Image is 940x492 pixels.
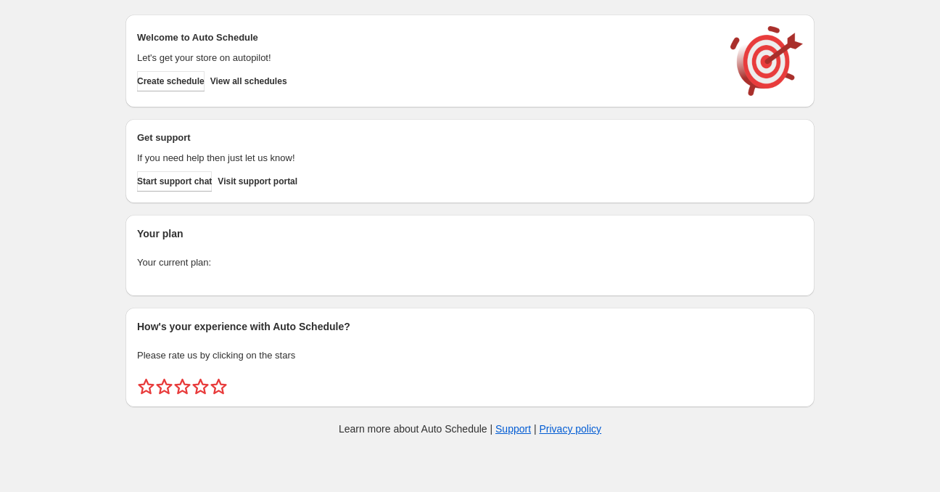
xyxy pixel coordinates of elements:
p: Learn more about Auto Schedule | | [339,422,601,436]
a: Visit support portal [218,171,297,192]
span: View all schedules [210,75,287,87]
span: Start support chat [137,176,212,187]
h2: Your plan [137,226,803,241]
span: Visit support portal [218,176,297,187]
h2: Welcome to Auto Schedule [137,30,716,45]
p: Your current plan: [137,255,803,270]
p: If you need help then just let us know! [137,151,716,165]
h2: Get support [137,131,716,145]
a: Support [495,423,531,435]
span: Create schedule [137,75,205,87]
p: Let's get your store on autopilot! [137,51,716,65]
p: Please rate us by clicking on the stars [137,348,803,363]
button: View all schedules [210,71,287,91]
a: Start support chat [137,171,212,192]
h2: How's your experience with Auto Schedule? [137,319,803,334]
a: Privacy policy [540,423,602,435]
button: Create schedule [137,71,205,91]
